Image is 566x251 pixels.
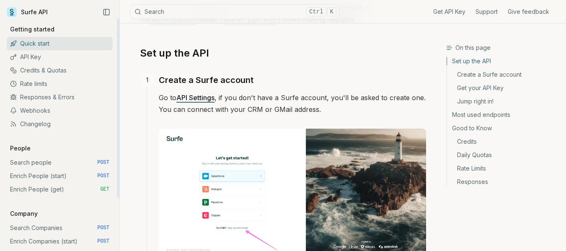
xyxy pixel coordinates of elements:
span: GET [100,186,109,193]
span: POST [97,238,109,245]
a: Search people POST [7,156,113,169]
a: Enrich People (get) GET [7,183,113,196]
a: Jump right in! [447,95,559,108]
p: Go to , if you don't have a Surfe account, you'll be asked to create one. You can connect with yo... [159,92,426,115]
a: Credits [447,135,559,148]
a: Enrich People (start) POST [7,169,113,183]
a: Credits & Quotas [7,64,113,77]
a: Most used endpoints [447,108,559,122]
a: Get your API Key [447,81,559,95]
a: Create a Surfe account [447,68,559,81]
a: Get API Key [433,8,465,16]
a: Give feedback [508,8,549,16]
button: Collapse Sidebar [100,6,113,18]
a: Webhooks [7,104,113,117]
a: Rate Limits [447,162,559,175]
a: API Settings [176,93,215,102]
a: Responses & Errors [7,91,113,104]
button: SearchCtrlK [130,4,339,19]
a: Rate limits [7,77,113,91]
a: Support [476,8,498,16]
p: People [7,144,34,153]
a: Enrich Companies (start) POST [7,235,113,248]
a: Responses [447,175,559,186]
span: POST [97,173,109,179]
a: Daily Quotas [447,148,559,162]
kbd: K [327,7,336,16]
a: API Key [7,50,113,64]
a: Good to Know [447,122,559,135]
a: Surfe API [7,6,48,18]
span: POST [97,159,109,166]
a: Set up the API [447,57,559,68]
a: Create a Surfe account [159,73,253,87]
h3: On this page [446,44,559,52]
a: Changelog [7,117,113,131]
p: Getting started [7,25,58,34]
a: Search Companies POST [7,221,113,235]
a: Set up the API [140,47,209,60]
a: Quick start [7,37,113,50]
span: POST [97,225,109,231]
p: Company [7,210,41,218]
kbd: Ctrl [306,7,326,16]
